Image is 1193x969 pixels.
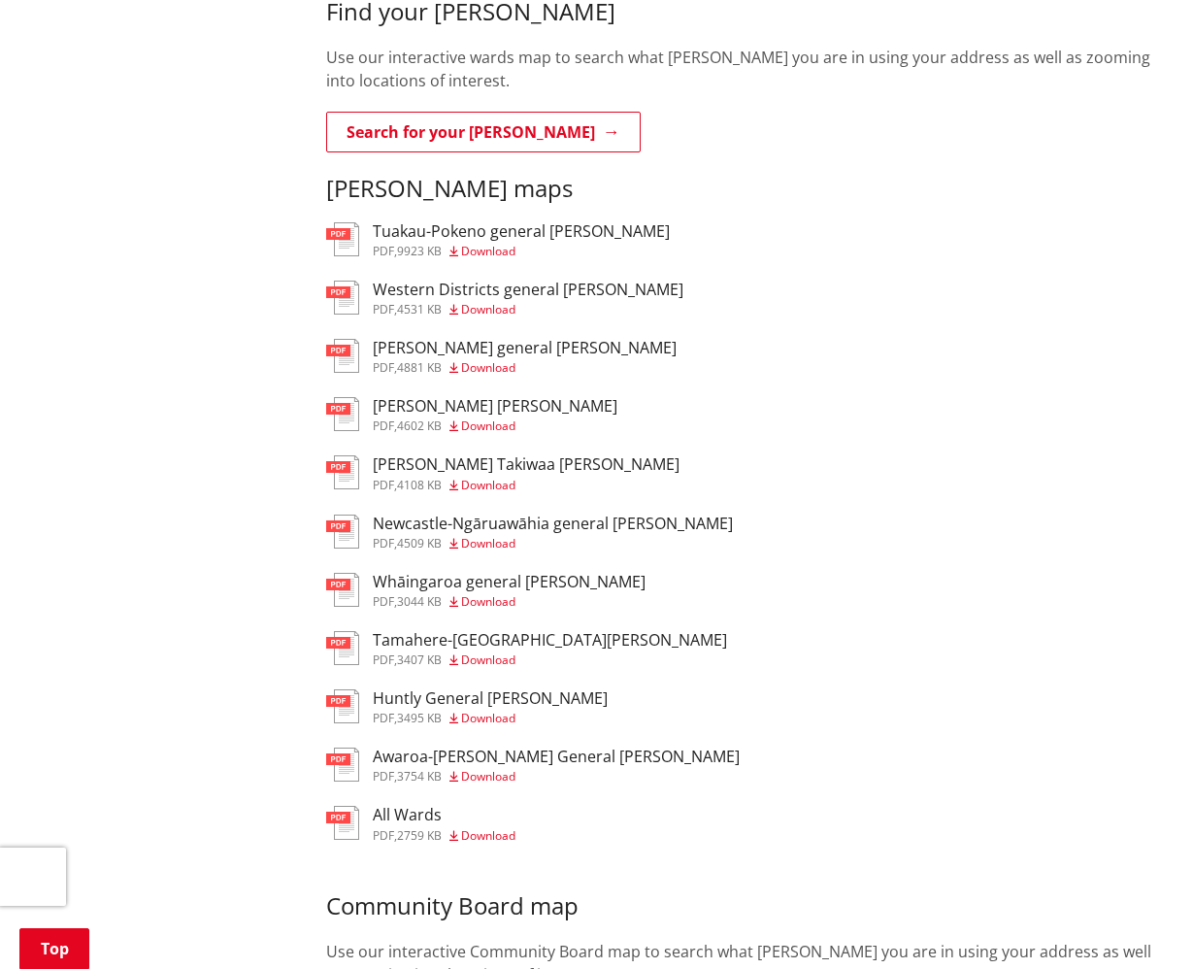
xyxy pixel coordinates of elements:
h3: [PERSON_NAME] Takiwaa [PERSON_NAME] [373,455,679,474]
a: Western Districts general [PERSON_NAME] pdf,4531 KB Download [326,281,683,316]
div: , [373,304,683,316]
h3: Whāingaroa general [PERSON_NAME] [373,573,646,591]
a: Whāingaroa general [PERSON_NAME] pdf,3044 KB Download [326,573,646,608]
h3: Huntly General [PERSON_NAME] [373,689,608,708]
span: Download [461,301,515,317]
a: Huntly General [PERSON_NAME] pdf,3495 KB Download [326,689,608,724]
div: , [373,596,646,608]
a: Tamahere-[GEOGRAPHIC_DATA][PERSON_NAME] pdf,3407 KB Download [326,631,727,666]
span: 3407 KB [397,652,442,668]
h3: Community Board map [326,865,1153,921]
span: 4881 KB [397,359,442,376]
h3: [PERSON_NAME] maps [326,175,1153,203]
a: [PERSON_NAME] general [PERSON_NAME] pdf,4881 KB Download [326,339,677,374]
a: [PERSON_NAME] [PERSON_NAME] pdf,4602 KB Download [326,397,617,432]
span: pdf [373,359,394,376]
img: document-pdf.svg [326,631,359,665]
span: Download [461,652,515,668]
span: pdf [373,477,394,493]
img: document-pdf.svg [326,455,359,489]
span: Download [461,418,515,434]
img: document-pdf.svg [326,222,359,256]
span: Download [461,593,515,610]
span: pdf [373,827,394,844]
span: pdf [373,768,394,785]
span: 4602 KB [397,418,442,434]
h3: Awaroa-[PERSON_NAME] General [PERSON_NAME] [373,748,740,766]
h3: Western Districts general [PERSON_NAME] [373,281,683,299]
span: Download [461,535,515,551]
a: Search for your [PERSON_NAME] [326,112,641,152]
div: , [373,362,677,374]
a: [PERSON_NAME] Takiwaa [PERSON_NAME] pdf,4108 KB Download [326,455,679,490]
img: document-pdf.svg [326,339,359,373]
img: document-pdf.svg [326,748,359,782]
span: 3754 KB [397,768,442,785]
h3: [PERSON_NAME] general [PERSON_NAME] [373,339,677,357]
span: 4509 KB [397,535,442,551]
div: , [373,654,727,666]
div: , [373,830,515,842]
span: 4108 KB [397,477,442,493]
a: Awaroa-[PERSON_NAME] General [PERSON_NAME] pdf,3754 KB Download [326,748,740,783]
h3: [PERSON_NAME] [PERSON_NAME] [373,397,617,416]
div: , [373,538,733,550]
img: document-pdf.svg [326,397,359,431]
div: , [373,713,608,724]
img: document-pdf.svg [326,573,359,607]
a: Newcastle-Ngāruawāhia general [PERSON_NAME] pdf,4509 KB Download [326,515,733,550]
h3: Newcastle-Ngāruawāhia general [PERSON_NAME] [373,515,733,533]
span: 3044 KB [397,593,442,610]
img: document-pdf.svg [326,281,359,315]
h3: Tuakau-Pokeno general [PERSON_NAME] [373,222,670,241]
div: , [373,480,679,491]
span: pdf [373,243,394,259]
img: document-pdf.svg [326,806,359,840]
p: Use our interactive wards map to search what [PERSON_NAME] you are in using your address as well ... [326,46,1153,92]
span: pdf [373,593,394,610]
img: document-pdf.svg [326,515,359,549]
a: Top [19,928,89,969]
span: 2759 KB [397,827,442,844]
span: pdf [373,301,394,317]
div: , [373,246,670,257]
span: Download [461,359,515,376]
span: Download [461,243,515,259]
img: document-pdf.svg [326,689,359,723]
span: Download [461,768,515,785]
span: 3495 KB [397,710,442,726]
span: pdf [373,652,394,668]
span: pdf [373,418,394,434]
span: Download [461,827,515,844]
div: , [373,771,740,783]
a: All Wards pdf,2759 KB Download [326,806,515,841]
span: Download [461,710,515,726]
span: 9923 KB [397,243,442,259]
a: Tuakau-Pokeno general [PERSON_NAME] pdf,9923 KB Download [326,222,670,257]
h3: Tamahere-[GEOGRAPHIC_DATA][PERSON_NAME] [373,631,727,650]
span: pdf [373,535,394,551]
span: pdf [373,710,394,726]
h3: All Wards [373,806,515,824]
iframe: Messenger Launcher [1104,887,1174,957]
div: , [373,420,617,432]
span: 4531 KB [397,301,442,317]
span: Download [461,477,515,493]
